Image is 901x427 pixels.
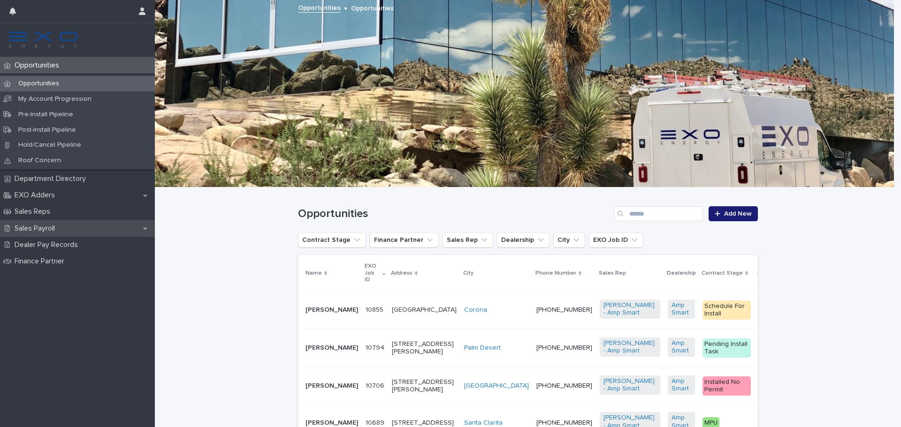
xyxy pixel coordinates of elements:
[11,257,72,266] p: Finance Partner
[298,207,610,221] h1: Opportunities
[11,191,62,200] p: EXO Adders
[464,382,529,390] a: [GEOGRAPHIC_DATA]
[305,419,358,427] p: [PERSON_NAME]
[370,232,439,247] button: Finance Partner
[305,268,322,278] p: Name
[11,111,81,119] p: Pre-Install Pipeline
[298,232,366,247] button: Contract Stage
[11,157,69,165] p: Roof Concern
[702,268,743,278] p: Contract Stage
[365,261,380,285] p: EXO Job ID
[603,377,657,393] a: [PERSON_NAME] - Amp Smart
[298,367,879,405] tr: [PERSON_NAME]1070610706 [STREET_ADDRESS][PERSON_NAME][GEOGRAPHIC_DATA] [PHONE_NUMBER][PERSON_NAME...
[11,207,58,216] p: Sales Reps
[757,268,800,278] p: Finance Partner
[305,382,358,390] p: [PERSON_NAME]
[553,232,585,247] button: City
[351,2,394,13] p: Opportunities
[536,345,592,351] a: [PHONE_NUMBER]
[702,338,751,358] div: Pending Install Task
[464,306,487,314] a: Corona
[11,141,89,149] p: Hold/Cancel Pipeline
[536,420,592,426] a: [PHONE_NUMBER]
[11,240,85,249] p: Dealer Pay Records
[672,301,691,317] a: Amp Smart
[11,61,67,70] p: Opportunities
[366,304,385,314] p: 10855
[11,224,62,233] p: Sales Payroll
[305,344,358,352] p: [PERSON_NAME]
[464,419,503,427] a: Santa Clarita
[298,2,341,13] a: Opportunities
[463,268,473,278] p: City
[443,232,493,247] button: Sales Rep
[11,95,99,103] p: My Account Progression
[298,292,879,329] tr: [PERSON_NAME]1085510855 [GEOGRAPHIC_DATA]Corona [PHONE_NUMBER][PERSON_NAME] - Amp Smart Amp Smart...
[535,268,576,278] p: Phone Number
[8,30,79,49] img: FKS5r6ZBThi8E5hshIGi
[599,268,626,278] p: Sales Rep
[391,268,412,278] p: Address
[305,306,358,314] p: [PERSON_NAME]
[392,340,457,356] p: [STREET_ADDRESS][PERSON_NAME]
[11,80,67,88] p: Opportunities
[464,344,501,352] a: Palm Desert
[298,329,879,367] tr: [PERSON_NAME]1079410794 [STREET_ADDRESS][PERSON_NAME]Palm Desert [PHONE_NUMBER][PERSON_NAME] - Am...
[366,342,386,352] p: 10794
[589,232,643,247] button: EXO Job ID
[366,380,386,390] p: 10706
[672,339,691,355] a: Amp Smart
[709,206,758,221] a: Add New
[724,210,752,217] span: Add New
[603,301,657,317] a: [PERSON_NAME] - Amp Smart
[366,417,386,427] p: 10689
[392,419,457,427] p: [STREET_ADDRESS]
[672,377,691,393] a: Amp Smart
[614,206,703,221] input: Search
[392,378,457,394] p: [STREET_ADDRESS][PERSON_NAME]
[497,232,550,247] button: Dealership
[702,376,751,396] div: Installed No Permit
[11,174,93,183] p: Department Directory
[392,306,457,314] p: [GEOGRAPHIC_DATA]
[667,268,696,278] p: Dealership
[536,307,592,313] a: [PHONE_NUMBER]
[11,126,84,134] p: Post-Install Pipeline
[536,382,592,389] a: [PHONE_NUMBER]
[603,339,657,355] a: [PERSON_NAME] - Amp Smart
[702,300,751,320] div: Schedule For Install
